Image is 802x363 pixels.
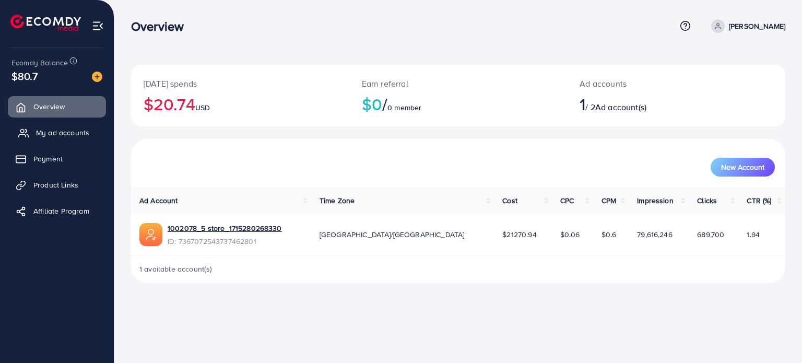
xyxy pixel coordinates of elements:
span: 0 member [387,102,421,113]
span: / [382,92,387,116]
p: [DATE] spends [144,77,337,90]
span: 1 available account(s) [139,264,213,274]
p: Ad accounts [580,77,718,90]
a: [PERSON_NAME] [707,19,785,33]
a: Payment [8,148,106,169]
span: Product Links [33,180,78,190]
span: Cost [502,195,517,206]
span: USD [195,102,210,113]
iframe: Chat [758,316,794,355]
span: Ecomdy Balance [11,57,68,68]
span: CPM [601,195,616,206]
span: CPC [560,195,574,206]
span: $0.6 [601,229,617,240]
span: Affiliate Program [33,206,89,216]
span: [GEOGRAPHIC_DATA]/[GEOGRAPHIC_DATA] [320,229,465,240]
span: My ad accounts [36,127,89,138]
a: Overview [8,96,106,117]
img: image [92,72,102,82]
p: Earn referral [362,77,555,90]
span: $0.06 [560,229,580,240]
img: menu [92,20,104,32]
span: 689,700 [697,229,724,240]
a: My ad accounts [8,122,106,143]
span: Overview [33,101,65,112]
span: $80.7 [11,68,38,84]
a: Product Links [8,174,106,195]
span: CTR (%) [747,195,771,206]
h3: Overview [131,19,192,34]
span: $21270.94 [502,229,536,240]
img: logo [10,15,81,31]
span: Payment [33,154,63,164]
h2: $0 [362,94,555,114]
span: Ad account(s) [595,101,646,113]
span: Time Zone [320,195,355,206]
a: Affiliate Program [8,201,106,221]
span: New Account [721,163,764,171]
span: Impression [637,195,674,206]
img: ic-ads-acc.e4c84228.svg [139,223,162,246]
h2: / 2 [580,94,718,114]
h2: $20.74 [144,94,337,114]
span: 1.94 [747,229,760,240]
span: ID: 7367072543737462801 [168,236,282,247]
span: 1 [580,92,585,116]
p: [PERSON_NAME] [729,20,785,32]
span: 79,616,246 [637,229,673,240]
a: 1002078_5 store_1715280268330 [168,223,282,233]
button: New Account [711,158,775,177]
span: Ad Account [139,195,178,206]
span: Clicks [697,195,717,206]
